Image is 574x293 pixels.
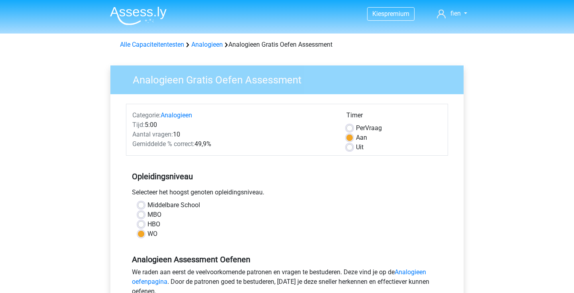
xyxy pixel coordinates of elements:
[346,111,442,123] div: Timer
[450,10,461,17] span: fien
[132,255,442,264] h5: Analogieen Assessment Oefenen
[356,133,367,143] label: Aan
[123,71,458,86] h3: Analogieen Gratis Oefen Assessment
[356,123,382,133] label: Vraag
[132,168,442,184] h5: Opleidingsniveau
[126,139,340,149] div: 49,9%
[132,121,145,129] span: Tijd:
[110,6,167,25] img: Assessly
[120,41,184,48] a: Alle Capaciteitentesten
[356,143,364,152] label: Uit
[132,140,195,148] span: Gemiddelde % correct:
[117,40,457,49] div: Analogieen Gratis Oefen Assessment
[434,9,470,18] a: fien
[372,10,384,18] span: Kies
[368,8,414,19] a: Kiespremium
[126,130,340,139] div: 10
[147,210,161,220] label: MBO
[126,188,448,200] div: Selecteer het hoogst genoten opleidingsniveau.
[147,229,157,239] label: WO
[132,131,173,138] span: Aantal vragen:
[147,200,200,210] label: Middelbare School
[356,124,365,132] span: Per
[161,111,192,119] a: Analogieen
[126,120,340,130] div: 5:00
[384,10,409,18] span: premium
[147,220,160,229] label: HBO
[191,41,223,48] a: Analogieen
[132,111,161,119] span: Categorie:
